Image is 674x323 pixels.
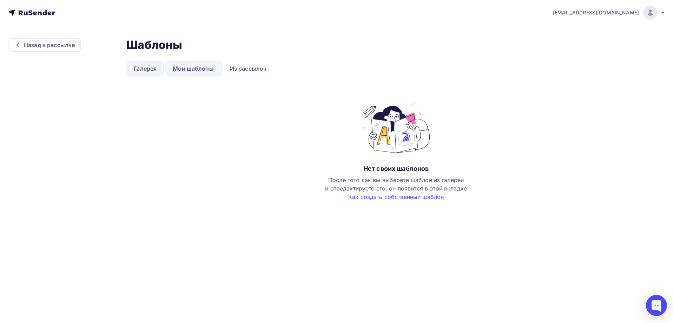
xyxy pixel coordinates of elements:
span: После того как вы выберете шаблон из галереи и отредактируете его, он появится в этой вкладке [325,176,467,200]
div: Нет своих шаблонов [363,164,429,173]
a: Мои шаблоны [165,60,221,77]
a: Как создать собственный шаблон [348,193,444,200]
div: Назад к рассылке [24,41,75,49]
a: Из рассылок [223,60,274,77]
a: [EMAIL_ADDRESS][DOMAIN_NAME] [553,6,666,20]
h2: Шаблоны [126,38,182,52]
span: [EMAIL_ADDRESS][DOMAIN_NAME] [553,9,639,16]
a: Галерея [126,60,164,77]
